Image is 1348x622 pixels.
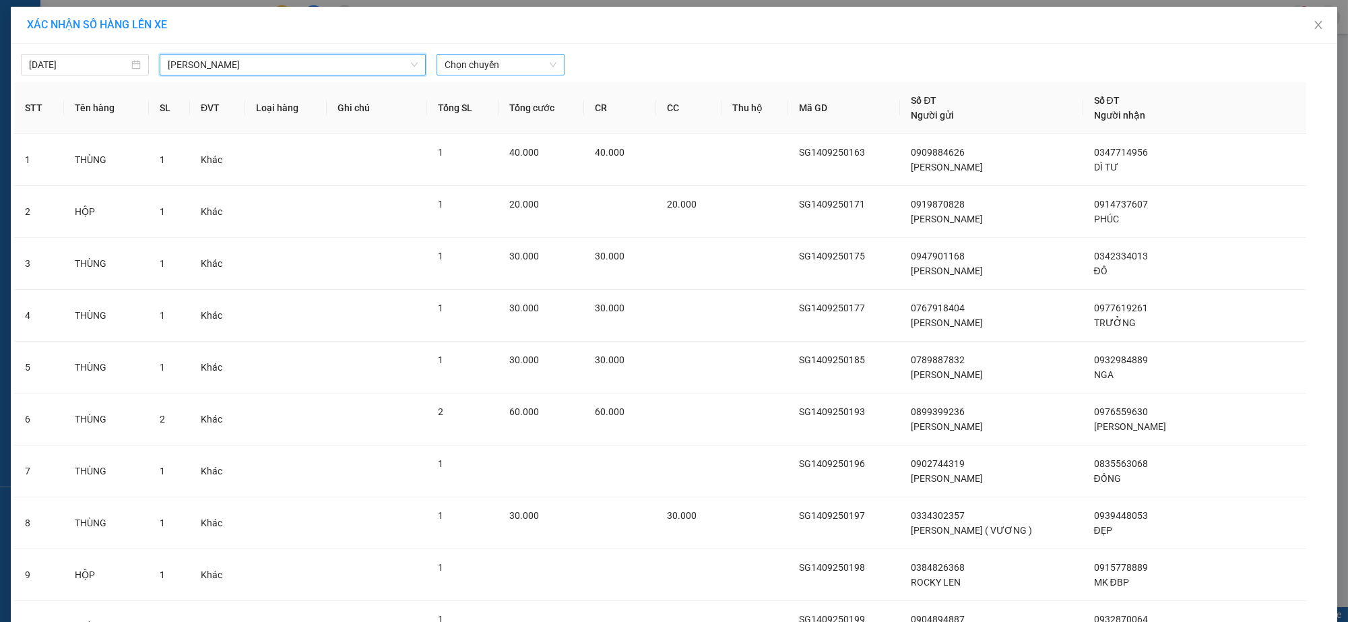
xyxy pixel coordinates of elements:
[911,406,965,417] span: 0899399236
[149,82,190,134] th: SL
[509,303,539,313] span: 30.000
[911,303,965,313] span: 0767918404
[1094,525,1112,536] span: ĐẸP
[911,525,1032,536] span: [PERSON_NAME] ( VƯƠNG )
[911,458,965,469] span: 0902744319
[911,473,983,484] span: [PERSON_NAME]
[245,82,327,134] th: Loại hàng
[799,303,865,313] span: SG1409250177
[64,394,148,445] td: THÙNG
[1094,369,1114,380] span: NGA
[509,251,539,261] span: 30.000
[438,458,443,469] span: 1
[14,82,64,134] th: STT
[911,214,983,224] span: [PERSON_NAME]
[509,354,539,365] span: 30.000
[190,394,245,445] td: Khác
[438,199,443,210] span: 1
[190,445,245,497] td: Khác
[14,290,64,342] td: 4
[190,342,245,394] td: Khác
[1313,20,1324,30] span: close
[788,82,900,134] th: Mã GD
[64,238,148,290] td: THÙNG
[64,342,148,394] td: THÙNG
[799,354,865,365] span: SG1409250185
[911,251,965,261] span: 0947901168
[160,362,165,373] span: 1
[595,303,624,313] span: 30.000
[1094,577,1129,588] span: MK ĐBP
[595,147,624,158] span: 40.000
[1094,95,1120,106] span: Số ĐT
[160,310,165,321] span: 1
[584,82,656,134] th: CR
[190,186,245,238] td: Khác
[799,199,865,210] span: SG1409250171
[64,445,148,497] td: THÙNG
[64,290,148,342] td: THÙNG
[911,162,983,173] span: [PERSON_NAME]
[799,510,865,521] span: SG1409250197
[1094,110,1145,121] span: Người nhận
[168,55,418,75] span: Hồ Chí Minh - Cao Lãnh
[160,154,165,165] span: 1
[438,354,443,365] span: 1
[667,199,697,210] span: 20.000
[14,497,64,549] td: 8
[509,199,539,210] span: 20.000
[1094,214,1119,224] span: PHÚC
[1094,251,1148,261] span: 0342334013
[911,577,961,588] span: ROCKY LEN
[64,549,148,601] td: HỘP
[911,95,936,106] span: Số ĐT
[160,569,165,580] span: 1
[190,134,245,186] td: Khác
[160,466,165,476] span: 1
[27,18,167,31] span: XÁC NHẬN SỐ HÀNG LÊN XE
[911,421,983,432] span: [PERSON_NAME]
[721,82,788,134] th: Thu hộ
[509,147,539,158] span: 40.000
[190,82,245,134] th: ĐVT
[509,510,539,521] span: 30.000
[911,266,983,276] span: [PERSON_NAME]
[911,510,965,521] span: 0334302357
[499,82,584,134] th: Tổng cước
[667,510,697,521] span: 30.000
[509,406,539,417] span: 60.000
[1094,473,1121,484] span: ĐỒNG
[799,147,865,158] span: SG1409250163
[14,549,64,601] td: 9
[1094,562,1148,573] span: 0915778889
[14,342,64,394] td: 5
[1094,510,1148,521] span: 0939448053
[327,82,426,134] th: Ghi chú
[160,258,165,269] span: 1
[911,562,965,573] span: 0384826368
[64,497,148,549] td: THÙNG
[14,445,64,497] td: 7
[438,406,443,417] span: 2
[595,406,624,417] span: 60.000
[29,57,129,72] input: 15/09/2025
[190,497,245,549] td: Khác
[1094,266,1108,276] span: ĐÔ
[911,147,965,158] span: 0909884626
[1094,458,1148,469] span: 0835563068
[799,458,865,469] span: SG1409250196
[427,82,499,134] th: Tổng SL
[595,251,624,261] span: 30.000
[14,134,64,186] td: 1
[64,82,148,134] th: Tên hàng
[911,317,983,328] span: [PERSON_NAME]
[911,110,954,121] span: Người gửi
[410,61,418,69] span: down
[160,414,165,425] span: 2
[160,206,165,217] span: 1
[799,562,865,573] span: SG1409250198
[1094,406,1148,417] span: 0976559630
[799,406,865,417] span: SG1409250193
[1299,7,1337,44] button: Close
[190,290,245,342] td: Khác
